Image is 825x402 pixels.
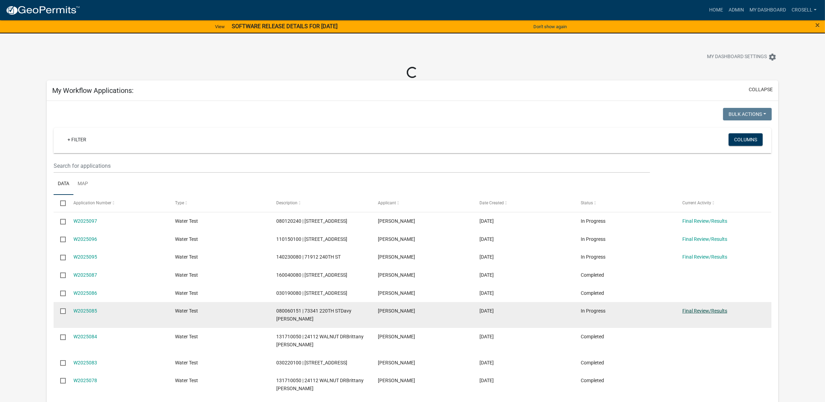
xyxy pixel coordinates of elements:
a: W2025084 [73,334,97,339]
span: Applicant [378,200,396,205]
a: Final Review/Results [682,308,727,314]
span: 09/18/2025 [479,290,494,296]
span: Craig J. Rosell [378,236,415,242]
a: Data [54,173,73,195]
button: Close [815,21,820,29]
a: My Dashboard [747,3,789,17]
span: My Dashboard Settings [707,53,767,61]
span: Application Number [73,200,111,205]
span: In Progress [581,254,605,260]
span: Water Test [175,254,198,260]
a: W2025085 [73,308,97,314]
span: 09/10/2025 [479,334,494,339]
span: Water Test [175,218,198,224]
span: Craig J. Rosell [378,254,415,260]
span: 131710050 | 24112 WALNUT DRBrittany Lorenz [276,334,364,347]
span: Completed [581,290,604,296]
span: Type [175,200,184,205]
span: Craig J. Rosell [378,308,415,314]
span: Craig J. Rosell [378,360,415,365]
datatable-header-cell: Current Activity [676,195,777,212]
span: Water Test [175,360,198,365]
span: In Progress [581,308,605,314]
span: Completed [581,378,604,383]
span: 080060151 | 73341 220TH STDavy Villarreal [276,308,351,322]
span: Water Test [175,236,198,242]
span: Completed [581,334,604,339]
span: Craig J. Rosell [378,334,415,339]
a: crosell [789,3,819,17]
datatable-header-cell: Description [270,195,371,212]
button: Don't show again [531,21,570,32]
span: 030220100 | 76222 125TH ST [276,360,347,365]
span: Current Activity [682,200,711,205]
span: Completed [581,272,604,278]
a: W2025095 [73,254,97,260]
a: W2025086 [73,290,97,296]
input: Search for applications [54,159,650,173]
span: Water Test [175,290,198,296]
a: W2025096 [73,236,97,242]
a: W2025097 [73,218,97,224]
span: 131710050 | 24112 WALNUT DRBrittany Lorenz [276,378,364,391]
span: 10/02/2025 [479,254,494,260]
button: Bulk Actions [723,108,772,120]
span: Completed [581,360,604,365]
button: collapse [749,86,773,93]
span: Craig J. Rosell [378,290,415,296]
span: Water Test [175,378,198,383]
span: Craig J. Rosell [378,272,415,278]
span: 09/09/2025 [479,360,494,365]
span: Craig J. Rosell [378,218,415,224]
span: In Progress [581,236,605,242]
datatable-header-cell: Date Created [473,195,574,212]
strong: SOFTWARE RELEASE DETAILS FOR [DATE] [232,23,338,30]
span: Water Test [175,308,198,314]
span: 160040080 | 33002 875TH AVE [276,272,347,278]
span: 09/02/2025 [479,378,494,383]
a: Final Review/Results [682,218,727,224]
span: 030190080 | 73260 125TH ST [276,290,347,296]
span: Description [276,200,298,205]
datatable-header-cell: Applicant [371,195,473,212]
a: Final Review/Results [682,254,727,260]
span: 110150100 | 88308 258TH ST [276,236,347,242]
a: Map [73,173,92,195]
button: My Dashboard Settingssettings [701,50,782,64]
span: Water Test [175,272,198,278]
a: W2025078 [73,378,97,383]
span: Water Test [175,334,198,339]
span: × [815,20,820,30]
a: W2025087 [73,272,97,278]
span: 09/12/2025 [479,308,494,314]
span: In Progress [581,218,605,224]
span: 140230080 | 71912 240TH ST [276,254,341,260]
button: Columns [729,133,763,146]
i: settings [768,53,777,61]
span: Date Created [479,200,504,205]
a: + Filter [62,133,92,146]
span: Status [581,200,593,205]
span: 09/19/2025 [479,272,494,278]
span: 080120240 | 20044 780TH AVE [276,218,347,224]
span: 10/02/2025 [479,218,494,224]
a: View [212,21,228,32]
datatable-header-cell: Type [168,195,270,212]
a: Admin [726,3,747,17]
datatable-header-cell: Select [54,195,67,212]
h5: My Workflow Applications: [52,86,134,95]
datatable-header-cell: Status [574,195,676,212]
span: Craig J. Rosell [378,378,415,383]
a: W2025083 [73,360,97,365]
a: Home [706,3,726,17]
datatable-header-cell: Application Number [67,195,168,212]
a: Final Review/Results [682,236,727,242]
span: 10/02/2025 [479,236,494,242]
